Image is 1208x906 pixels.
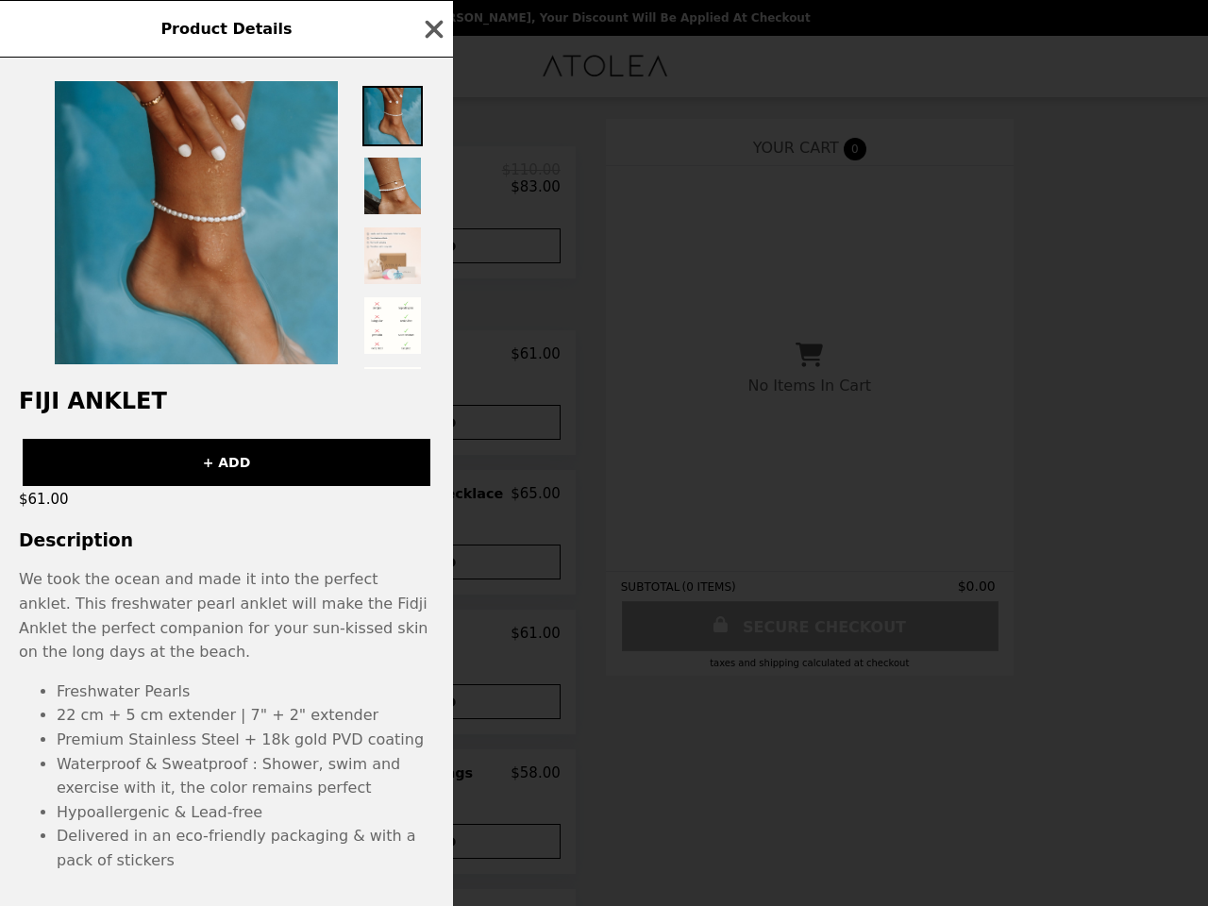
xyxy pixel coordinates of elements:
span: Product Details [160,20,292,38]
li: Premium Stainless Steel + 18k gold PVD coating [57,728,434,752]
img: Thumbnail 2 [362,156,423,216]
img: Default Title [55,81,338,364]
li: Waterproof & Sweatproof : Shower, swim and exercise with it, the color remains perfect [57,752,434,800]
img: Thumbnail 1 [362,86,423,146]
li: 22 cm + 5 cm extender | 7" + 2" extender [57,703,434,728]
li: Hypoallergenic & Lead-free [57,800,434,825]
img: Thumbnail 5 [362,365,423,426]
li: Freshwater Pearls [57,679,434,704]
img: Thumbnail 4 [362,295,423,356]
button: + ADD [23,439,430,486]
li: Delivered in an eco-friendly packaging & with a pack of stickers [57,824,434,872]
img: Thumbnail 3 [362,226,423,286]
p: We took the ocean and made it into the perfect anklet. This freshwater pearl anklet will make the... [19,567,434,663]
